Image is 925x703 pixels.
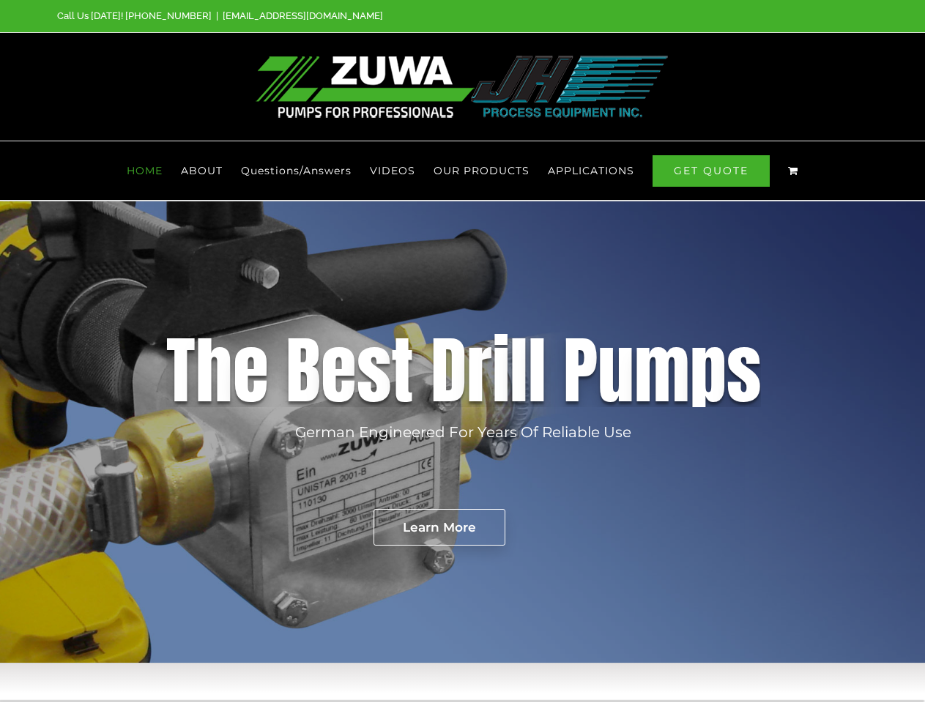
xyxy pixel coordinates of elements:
div: l [528,334,546,407]
div: B [286,334,321,407]
span: Questions/Answers [241,165,352,176]
a: OUR PRODUCTS [434,141,530,200]
span: We are here to anwser any questions you may have! [149,674,503,691]
span: Give us a call right now. [149,677,631,691]
div: t [391,334,414,407]
span: Call Us [DATE]! [PHONE_NUMBER] [57,10,212,21]
div: s [357,334,391,407]
a: Questions/Answers [241,141,352,200]
a: View Cart [788,141,798,200]
span: ABOUT [181,165,223,176]
a: [EMAIL_ADDRESS][DOMAIN_NAME] [223,10,383,21]
rs-layer: Learn More [374,509,505,546]
a: GET QUOTE [653,141,770,200]
div: e [233,334,269,407]
rs-layer: German Engineered For Years Of Reliable Use [295,421,631,443]
div: m [634,334,690,407]
div: s [727,334,761,407]
span: OUR PRODUCTS [434,165,530,176]
div: [PHONE_NUMBER] [650,673,765,695]
div: u [598,334,634,407]
div: T [166,334,196,407]
a: ABOUT [181,141,223,200]
span: VIDEOS [370,165,415,176]
div: h [196,334,233,407]
a: HOME [127,141,163,200]
nav: Main Menu [57,141,868,200]
div: e [321,334,357,407]
span: GET QUOTE [653,155,770,187]
div: P [563,334,598,407]
span: HOME [127,165,163,176]
div: i [492,334,510,407]
div: l [510,334,528,407]
img: Professional Drill Pump Pennsylvania - Drill Pump New York [256,56,669,118]
a: APPLICATIONS [548,141,634,200]
div: r [467,334,492,407]
img: close-image [902,675,918,691]
div: D [431,334,467,407]
span: APPLICATIONS [548,165,634,176]
div: p [690,334,727,407]
a: VIDEOS [370,141,415,200]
